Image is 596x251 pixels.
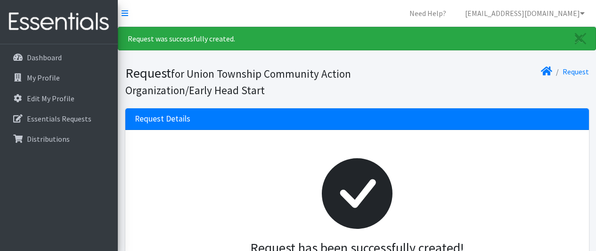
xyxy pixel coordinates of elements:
[27,73,60,82] p: My Profile
[118,27,596,50] div: Request was successfully created.
[27,134,70,144] p: Distributions
[4,48,114,67] a: Dashboard
[4,130,114,148] a: Distributions
[565,27,596,50] a: Close
[4,68,114,87] a: My Profile
[27,53,62,62] p: Dashboard
[125,67,351,97] small: for Union Township Community Action Organization/Early Head Start
[402,4,454,23] a: Need Help?
[563,67,589,76] a: Request
[457,4,592,23] a: [EMAIL_ADDRESS][DOMAIN_NAME]
[125,65,354,97] h1: Request
[4,89,114,108] a: Edit My Profile
[27,114,91,123] p: Essentials Requests
[135,114,190,124] h3: Request Details
[4,6,114,38] img: HumanEssentials
[4,109,114,128] a: Essentials Requests
[27,94,74,103] p: Edit My Profile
